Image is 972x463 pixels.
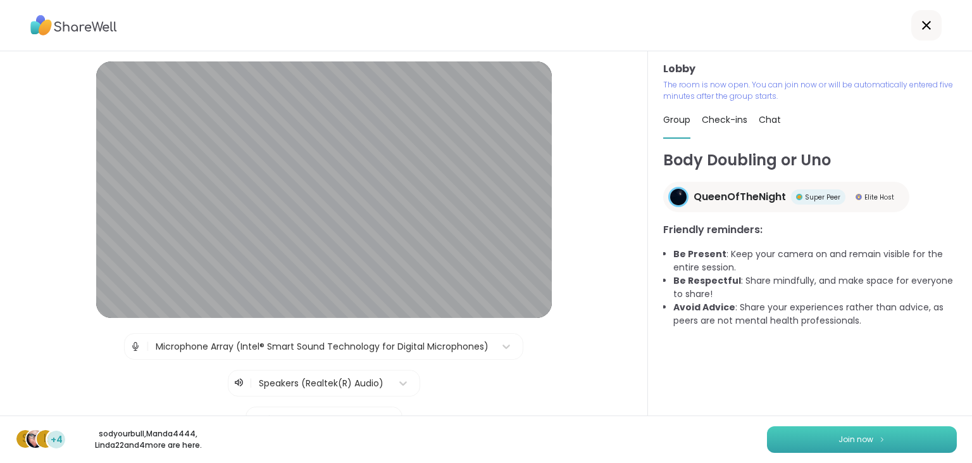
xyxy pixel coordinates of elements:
img: QueenOfTheNight [670,189,687,205]
span: Group [663,113,690,126]
span: +4 [51,433,63,447]
img: Elite Host [856,194,862,200]
span: | [268,407,271,433]
img: Manda4444 [27,430,44,448]
img: Camera [251,407,263,433]
h3: Lobby [663,61,957,77]
b: Be Present [673,248,726,260]
span: Join now [838,434,873,445]
p: sodyourbull , Manda4444 , Linda22 and 4 more are here. [77,428,219,451]
img: Microphone [130,334,141,359]
img: ShareWell Logomark [878,436,886,443]
img: ShareWell Logo [30,11,117,40]
span: Check-ins [702,113,747,126]
b: Avoid Advice [673,301,735,314]
li: : Keep your camera on and remain visible for the entire session. [673,248,957,274]
span: Elite Host [864,193,894,202]
div: Integrated Webcam [277,414,368,427]
img: Super Peer [796,194,802,200]
h1: Body Doubling or Uno [663,149,957,172]
p: The room is now open. You can join now or will be automatically entered five minutes after the gr... [663,79,957,102]
li: : Share mindfully, and make space for everyone to share! [673,274,957,301]
span: s [22,431,28,447]
a: QueenOfTheNightQueenOfTheNightSuper PeerSuper PeerElite HostElite Host [663,182,909,212]
span: | [249,376,252,391]
span: Chat [759,113,781,126]
b: Be Respectful [673,274,741,287]
span: Super Peer [805,193,840,202]
button: Join now [767,426,957,453]
span: QueenOfTheNight [694,189,786,205]
li: : Share your experiences rather than advice, as peers are not mental health professionals. [673,301,957,327]
h3: Friendly reminders: [663,222,957,238]
div: Microphone Array (Intel® Smart Sound Technology for Digital Microphones) [156,340,489,353]
span: | [146,334,149,359]
span: L [44,431,48,447]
